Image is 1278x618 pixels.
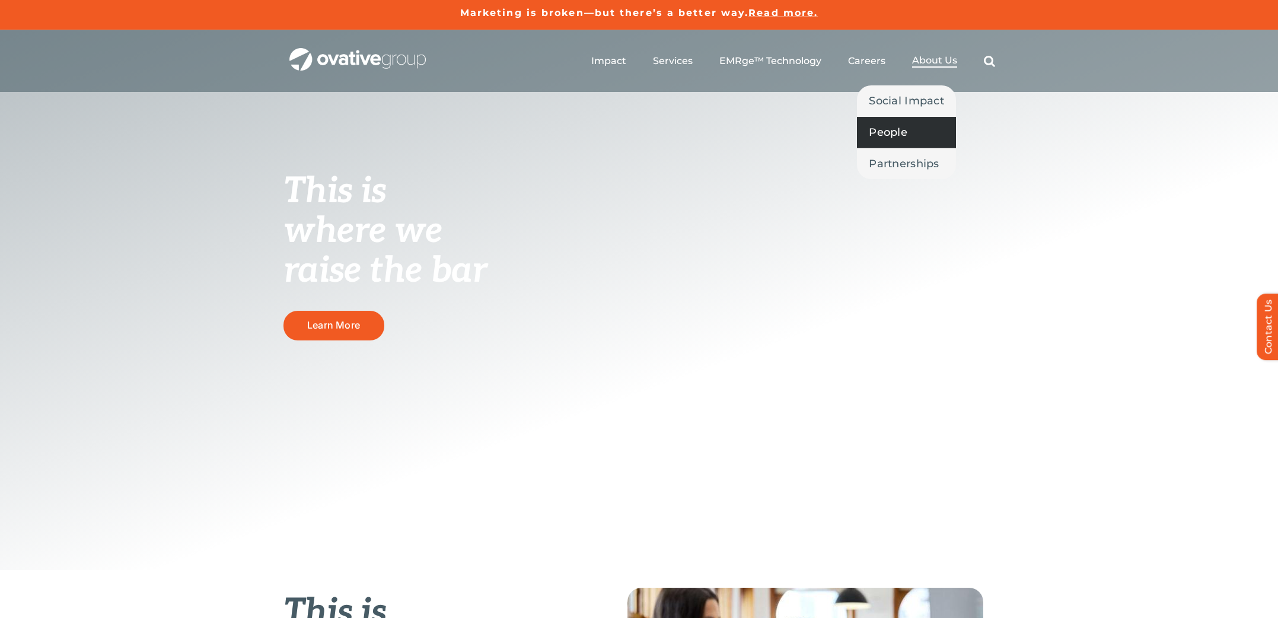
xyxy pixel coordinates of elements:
a: Services [653,55,693,67]
a: Search [984,55,995,67]
span: This is [283,170,387,213]
a: Careers [848,55,885,67]
a: Social Impact [857,85,956,116]
a: OG_Full_horizontal_WHT [289,47,426,58]
a: Impact [591,55,626,67]
a: About Us [912,55,957,68]
a: EMRge™ Technology [719,55,821,67]
span: where we raise the bar [283,210,487,292]
a: People [857,117,956,148]
span: Learn More [307,320,360,331]
a: Marketing is broken—but there’s a better way. [460,7,749,18]
span: Social Impact [869,93,944,109]
a: Learn More [283,311,384,340]
a: Read more. [748,7,818,18]
nav: Menu [591,42,995,80]
a: Partnerships [857,148,956,179]
span: About Us [912,55,957,66]
span: Partnerships [869,155,939,172]
span: People [869,124,907,141]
